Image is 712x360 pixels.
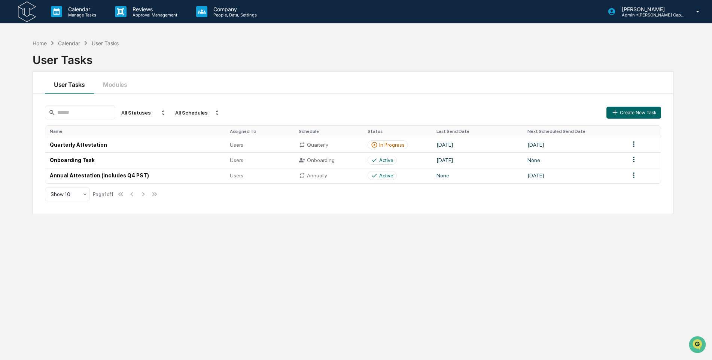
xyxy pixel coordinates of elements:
[523,137,625,152] td: [DATE]
[294,126,363,137] th: Schedule
[25,57,123,65] div: Start new chat
[127,12,181,18] p: Approval Management
[172,107,223,119] div: All Schedules
[523,126,625,137] th: Next Scheduled Send Date
[432,137,523,152] td: [DATE]
[7,109,13,115] div: 🔎
[51,91,96,105] a: 🗄️Attestations
[299,141,359,148] div: Quarterly
[606,107,661,119] button: Create New Task
[230,142,243,148] span: Users
[363,126,432,137] th: Status
[379,157,393,163] div: Active
[379,142,405,148] div: In Progress
[18,1,36,22] img: logo
[299,172,359,179] div: Annually
[230,173,243,179] span: Users
[93,191,113,197] div: Page 1 of 1
[45,168,225,183] td: Annual Attestation (includes Q4 PST)
[432,168,523,183] td: None
[432,126,523,137] th: Last Send Date
[523,152,625,168] td: None
[45,126,225,137] th: Name
[4,106,50,119] a: 🔎Data Lookup
[58,40,80,46] div: Calendar
[616,12,685,18] p: Admin • [PERSON_NAME] Capital Management
[74,127,91,132] span: Pylon
[62,6,100,12] p: Calendar
[432,152,523,168] td: [DATE]
[118,107,169,119] div: All Statuses
[15,109,47,116] span: Data Lookup
[523,168,625,183] td: [DATE]
[62,12,100,18] p: Manage Tasks
[7,16,136,28] p: How can we help?
[299,157,359,164] div: Onboarding
[7,57,21,71] img: 1746055101610-c473b297-6a78-478c-a979-82029cc54cd1
[225,126,294,137] th: Assigned To
[45,152,225,168] td: Onboarding Task
[53,126,91,132] a: Powered byPylon
[7,95,13,101] div: 🖐️
[45,137,225,152] td: Quarterly Attestation
[33,47,673,67] div: User Tasks
[19,34,124,42] input: Clear
[127,60,136,68] button: Start new chat
[62,94,93,102] span: Attestations
[207,12,261,18] p: People, Data, Settings
[207,6,261,12] p: Company
[94,72,136,94] button: Modules
[25,65,95,71] div: We're available if you need us!
[688,335,708,356] iframe: Open customer support
[54,95,60,101] div: 🗄️
[4,91,51,105] a: 🖐️Preclearance
[379,173,393,179] div: Active
[15,94,48,102] span: Preclearance
[230,157,243,163] span: Users
[616,6,685,12] p: [PERSON_NAME]
[92,40,119,46] div: User Tasks
[45,72,94,94] button: User Tasks
[33,40,47,46] div: Home
[127,6,181,12] p: Reviews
